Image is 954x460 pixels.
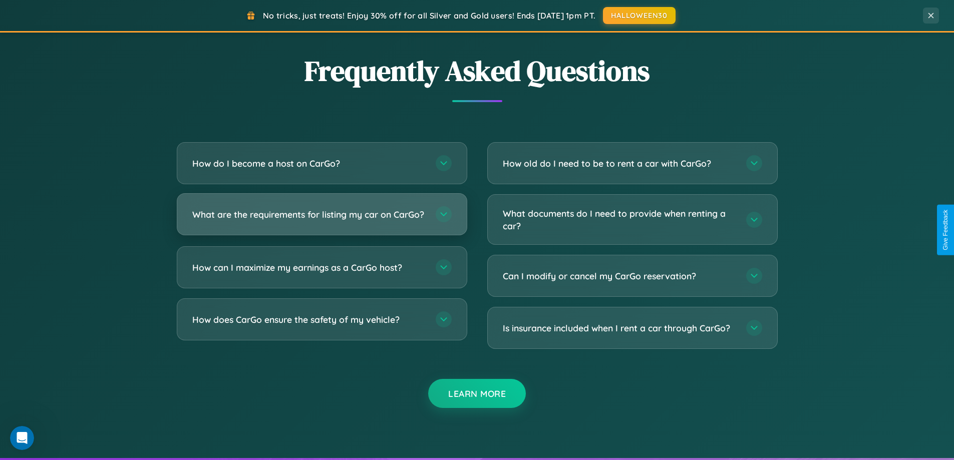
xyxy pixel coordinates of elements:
h3: How old do I need to be to rent a car with CarGo? [503,157,736,170]
h3: What documents do I need to provide when renting a car? [503,207,736,232]
h3: How does CarGo ensure the safety of my vehicle? [192,313,426,326]
h3: Is insurance included when I rent a car through CarGo? [503,322,736,334]
h3: What are the requirements for listing my car on CarGo? [192,208,426,221]
button: Learn More [428,379,526,408]
h3: How do I become a host on CarGo? [192,157,426,170]
h3: How can I maximize my earnings as a CarGo host? [192,261,426,274]
h3: Can I modify or cancel my CarGo reservation? [503,270,736,282]
button: HALLOWEEN30 [603,7,676,24]
div: Give Feedback [942,210,949,250]
span: No tricks, just treats! Enjoy 30% off for all Silver and Gold users! Ends [DATE] 1pm PT. [263,11,595,21]
iframe: Intercom live chat [10,426,34,450]
h2: Frequently Asked Questions [177,52,778,90]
